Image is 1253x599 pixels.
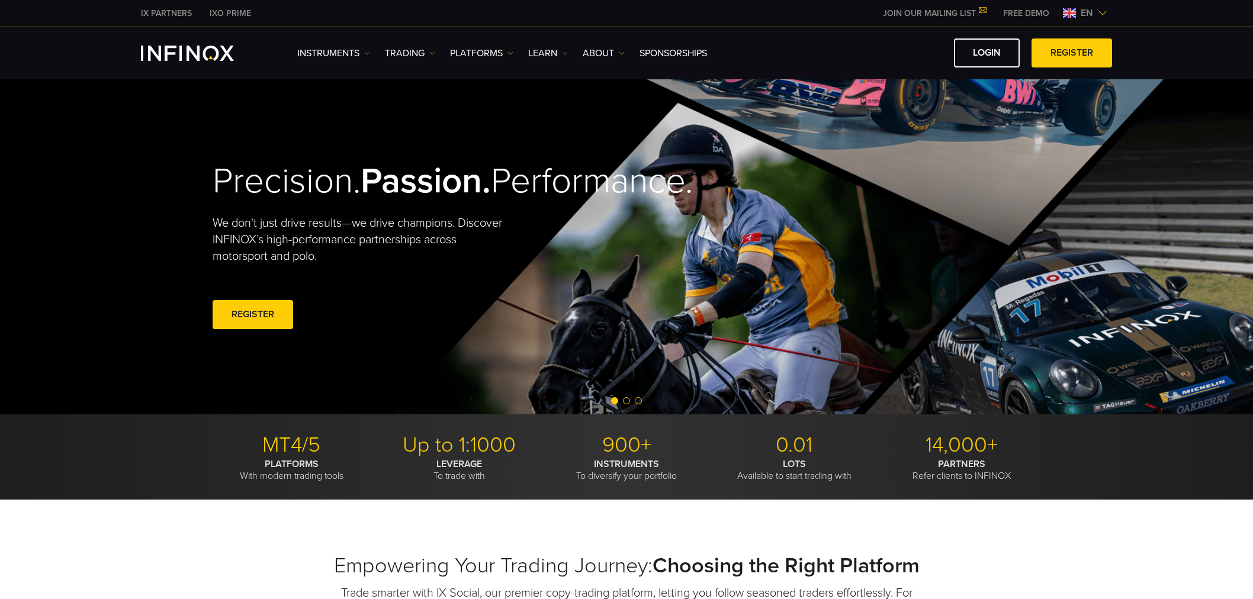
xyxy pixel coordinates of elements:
[715,458,873,482] p: Available to start trading with
[213,215,511,265] p: We don't just drive results—we drive champions. Discover INFINOX’s high-performance partnerships ...
[640,46,707,60] a: SPONSORSHIPS
[380,458,538,482] p: To trade with
[783,458,806,470] strong: LOTS
[450,46,513,60] a: PLATFORMS
[436,458,482,470] strong: LEVERAGE
[547,432,706,458] p: 900+
[212,432,371,458] p: MT4/5
[132,7,201,20] a: INFINOX
[594,458,659,470] strong: INSTRUMENTS
[1032,38,1112,67] a: REGISTER
[882,458,1041,482] p: Refer clients to INFINOX
[1076,6,1098,20] span: en
[611,397,618,404] span: Go to slide 1
[265,458,319,470] strong: PLATFORMS
[882,432,1041,458] p: 14,000+
[954,38,1020,67] a: LOGIN
[212,553,1041,579] h2: Empowering Your Trading Journey:
[528,46,568,60] a: Learn
[385,46,435,60] a: TRADING
[297,46,370,60] a: Instruments
[994,7,1058,20] a: INFINOX MENU
[201,7,260,20] a: INFINOX
[380,432,538,458] p: Up to 1:1000
[874,8,994,18] a: JOIN OUR MAILING LIST
[938,458,985,470] strong: PARTNERS
[653,553,920,578] strong: Choosing the Right Platform
[623,397,630,404] span: Go to slide 2
[361,160,491,202] strong: Passion.
[212,458,371,482] p: With modern trading tools
[583,46,625,60] a: ABOUT
[635,397,642,404] span: Go to slide 3
[141,46,262,61] a: INFINOX Logo
[213,300,293,329] a: REGISTER
[213,160,586,203] h2: Precision. Performance.
[715,432,873,458] p: 0.01
[547,458,706,482] p: To diversify your portfolio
